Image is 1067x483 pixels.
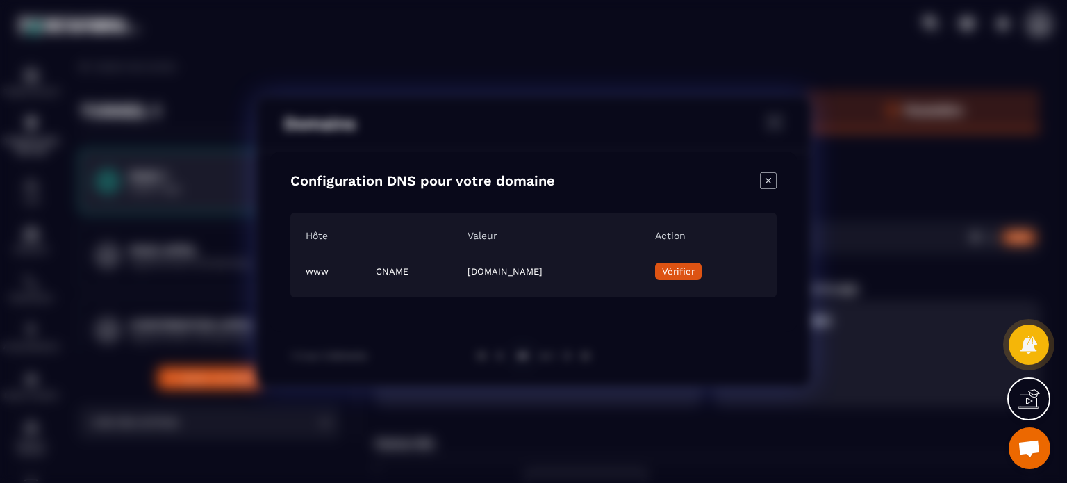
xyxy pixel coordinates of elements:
td: www [297,252,367,290]
div: Close modal [760,172,777,192]
td: [DOMAIN_NAME] [459,252,646,290]
td: CNAME [367,252,459,290]
div: Ouvrir le chat [1009,427,1050,469]
button: Vérifier [655,263,702,280]
span: Vérifier [662,266,695,277]
h4: Configuration DNS pour votre domaine [290,172,555,192]
th: Action [647,220,770,252]
th: Hôte [297,220,367,252]
th: Valeur [459,220,646,252]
